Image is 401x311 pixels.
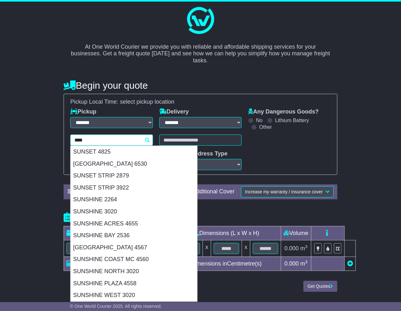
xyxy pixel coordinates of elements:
[64,80,337,91] h4: Begin your quote
[248,108,319,115] label: Any Dangerous Goods?
[285,260,299,267] span: 0.000
[303,281,337,292] button: Get Quotes
[190,188,238,195] div: Additional Cover
[71,242,197,254] div: [GEOGRAPHIC_DATA] 4567
[305,259,308,264] sup: 3
[301,245,308,252] span: m
[71,206,197,218] div: SUNSHINE 3020
[70,301,331,308] p: To access even better rates, sign up for a [DATE].
[71,289,197,301] div: SUNSHINE WEST 3020
[64,188,189,195] div: $ FreightSafe warranty included
[64,226,117,240] td: Type
[172,257,281,271] td: Dimensions in Centimetre(s)
[259,124,272,130] label: Other
[70,301,104,308] strong: Please note:
[242,240,250,257] td: x
[71,146,197,158] div: SUNSET 4825
[71,158,197,170] div: [GEOGRAPHIC_DATA] 6530
[70,108,96,115] label: Pickup
[347,260,353,267] a: Add new item
[305,244,308,249] sup: 3
[281,226,311,240] td: Volume
[71,170,197,182] div: SUNSET STRIP 2879
[71,253,197,266] div: SUNSHINE COAST MC 4560
[71,182,197,194] div: SUNSET STRIP 3922
[71,218,197,230] div: SUNSHINE ACRES 4655
[241,186,334,197] button: Increase my warranty / insurance cover
[256,117,262,123] label: No
[203,240,211,257] td: x
[120,99,174,105] span: select pickup location
[172,226,281,240] td: Dimensions (L x W x H)
[67,99,334,106] div: Pickup Local Time:
[208,301,294,308] a: FREE One World Courier account
[70,37,331,64] p: At One World Courier we provide you with reliable and affordable shipping services for your busin...
[71,194,197,206] div: SUNSHINE 2264
[70,304,162,309] span: © One World Courier 2025. All rights reserved.
[184,5,216,37] img: One World Courier Logo - great freight rates
[245,189,323,194] span: Increase my warranty / insurance cover
[275,117,309,123] label: Lithium Battery
[64,212,143,223] h4: Package details |
[159,108,189,115] label: Delivery
[64,257,117,271] td: Total
[71,278,197,290] div: SUNSHINE PLAZA 4558
[301,260,308,267] span: m
[71,266,197,278] div: SUNSHINE NORTH 3020
[285,245,299,252] span: 0.000
[71,230,197,242] div: SUNSHINE BAY 2536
